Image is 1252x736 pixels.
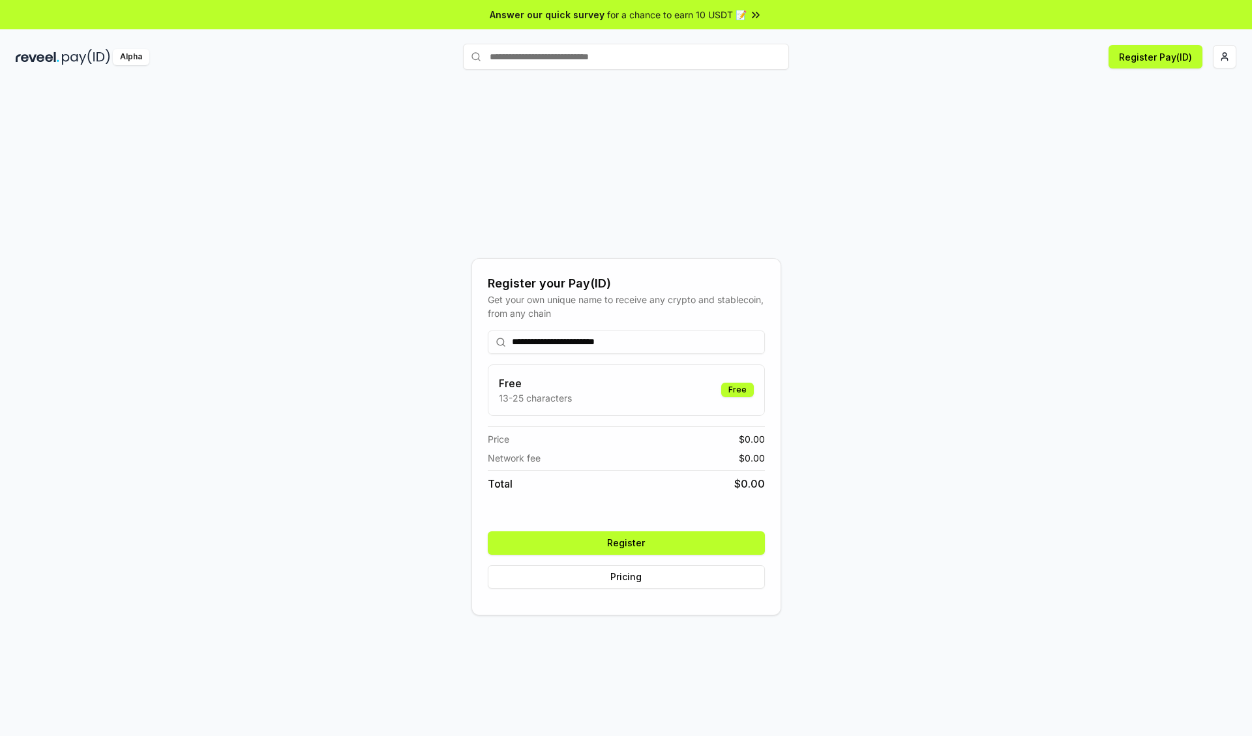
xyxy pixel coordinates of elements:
[499,375,572,391] h3: Free
[488,432,509,446] span: Price
[488,274,765,293] div: Register your Pay(ID)
[488,451,541,465] span: Network fee
[62,49,110,65] img: pay_id
[607,8,747,22] span: for a chance to earn 10 USDT 📝
[499,391,572,405] p: 13-25 characters
[488,565,765,589] button: Pricing
[488,476,513,492] span: Total
[16,49,59,65] img: reveel_dark
[739,451,765,465] span: $ 0.00
[490,8,604,22] span: Answer our quick survey
[734,476,765,492] span: $ 0.00
[721,383,754,397] div: Free
[739,432,765,446] span: $ 0.00
[488,531,765,555] button: Register
[488,293,765,320] div: Get your own unique name to receive any crypto and stablecoin, from any chain
[113,49,149,65] div: Alpha
[1109,45,1202,68] button: Register Pay(ID)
